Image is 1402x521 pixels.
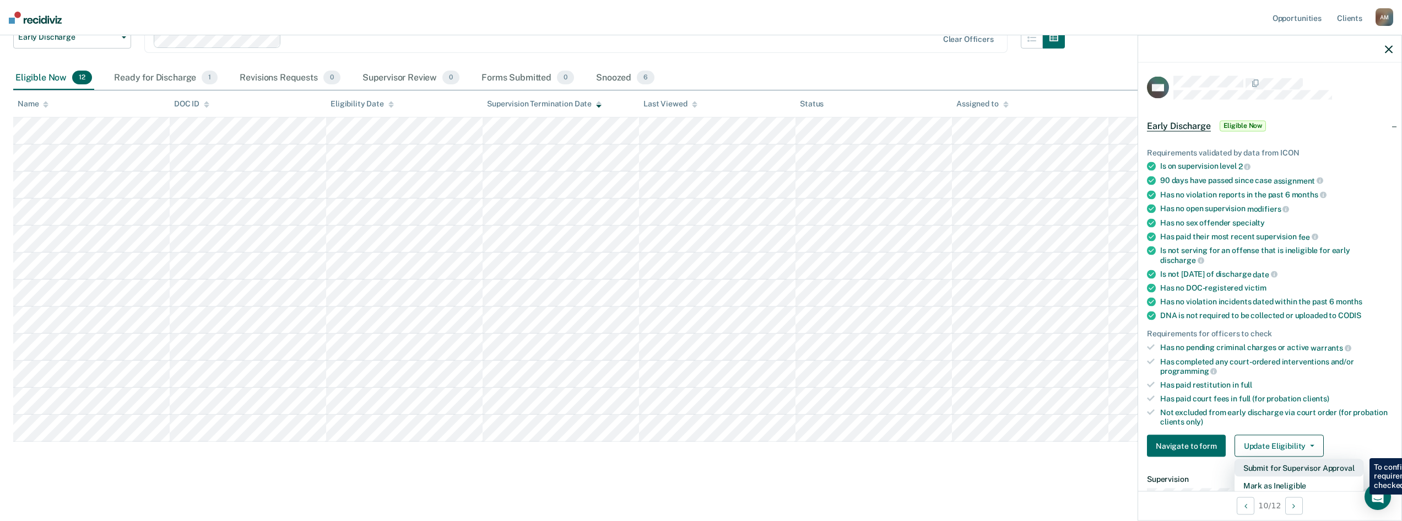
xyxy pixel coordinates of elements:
[1311,343,1351,352] span: warrants
[1365,484,1391,510] div: Open Intercom Messenger
[643,99,697,109] div: Last Viewed
[1160,394,1393,404] div: Has paid court fees in full (for probation
[1160,343,1393,353] div: Has no pending criminal charges or active
[112,66,220,90] div: Ready for Discharge
[360,66,462,90] div: Supervisor Review
[1298,232,1318,241] span: fee
[1160,269,1393,279] div: Is not [DATE] of discharge
[1247,205,1290,213] span: modifiers
[1147,329,1393,339] div: Requirements for officers to check
[1147,435,1230,457] a: Navigate to form link
[1160,176,1393,186] div: 90 days have passed since case
[1147,475,1393,484] dt: Supervision
[237,66,342,90] div: Revisions Requests
[1147,435,1226,457] button: Navigate to form
[1253,270,1277,278] span: date
[1235,477,1363,495] button: Mark as Ineligible
[331,99,394,109] div: Eligibility Date
[1220,120,1266,131] span: Eligible Now
[1138,491,1401,520] div: 10 / 12
[1160,218,1393,227] div: Has no sex offender
[487,99,602,109] div: Supervision Termination Date
[1160,297,1393,307] div: Has no violation incidents dated within the past 6
[479,66,576,90] div: Forms Submitted
[1160,162,1393,171] div: Is on supervision level
[943,35,994,44] div: Clear officers
[1235,435,1324,457] button: Update Eligibility
[1285,497,1303,514] button: Next Opportunity
[174,99,209,109] div: DOC ID
[13,66,94,90] div: Eligible Now
[1160,232,1393,241] div: Has paid their most recent supervision
[1232,218,1265,227] span: specialty
[1160,407,1393,426] div: Not excluded from early discharge via court order (for probation clients
[1147,148,1393,157] div: Requirements validated by data from ICON
[1235,459,1363,477] button: Submit for Supervisor Approval
[18,99,48,109] div: Name
[1237,497,1254,514] button: Previous Opportunity
[1186,417,1203,426] span: only)
[1376,8,1393,26] div: A M
[323,71,340,85] span: 0
[72,71,92,85] span: 12
[800,99,824,109] div: Status
[202,71,218,85] span: 1
[594,66,657,90] div: Snoozed
[1138,108,1401,143] div: Early DischargeEligible Now
[637,71,654,85] span: 6
[1244,283,1266,292] span: victim
[1147,120,1211,131] span: Early Discharge
[1160,246,1393,265] div: Is not serving for an offense that is ineligible for early
[1292,190,1327,199] span: months
[18,33,117,42] span: Early Discharge
[1338,311,1361,320] span: CODIS
[1160,204,1393,214] div: Has no open supervision
[956,99,1008,109] div: Assigned to
[1274,176,1323,185] span: assignment
[1160,256,1204,265] span: discharge
[1160,190,1393,200] div: Has no violation reports in the past 6
[1160,367,1217,375] span: programming
[442,71,459,85] span: 0
[1238,162,1251,171] span: 2
[9,12,62,24] img: Recidiviz
[1160,380,1393,390] div: Has paid restitution in
[1303,394,1329,403] span: clients)
[557,71,574,85] span: 0
[1160,357,1393,375] div: Has completed any court-ordered interventions and/or
[1160,311,1393,320] div: DNA is not required to be collected or uploaded to
[1336,297,1362,306] span: months
[1160,283,1393,293] div: Has no DOC-registered
[1241,380,1252,389] span: full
